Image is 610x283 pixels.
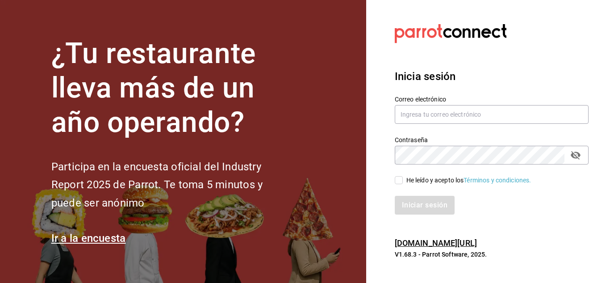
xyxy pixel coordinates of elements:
a: [DOMAIN_NAME][URL] [395,238,477,248]
p: V1.68.3 - Parrot Software, 2025. [395,250,589,259]
a: Ir a la encuesta [51,232,126,245]
h1: ¿Tu restaurante lleva más de un año operando? [51,37,292,139]
div: He leído y acepto los [406,176,531,185]
h2: Participa en la encuesta oficial del Industry Report 2025 de Parrot. Te toma 5 minutos y puede se... [51,158,292,212]
input: Ingresa tu correo electrónico [395,105,589,124]
label: Correo electrónico [395,96,589,102]
label: Contraseña [395,137,589,143]
a: Términos y condiciones. [464,177,531,184]
h3: Inicia sesión [395,68,589,84]
button: passwordField [568,148,583,163]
